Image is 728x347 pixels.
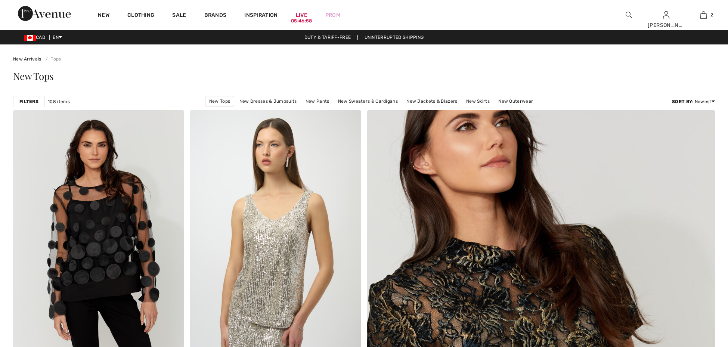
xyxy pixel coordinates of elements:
[685,10,722,19] a: 2
[24,35,36,41] img: Canadian Dollar
[24,35,48,40] span: CAD
[127,12,154,20] a: Clothing
[648,21,684,29] div: [PERSON_NAME]
[18,6,71,21] img: 1ère Avenue
[710,12,713,18] span: 2
[672,98,715,105] div: : Newest
[13,69,54,83] span: New Tops
[626,10,632,19] img: search the website
[48,98,70,105] span: 108 items
[244,12,278,20] span: Inspiration
[19,98,38,105] strong: Filters
[334,96,402,106] a: New Sweaters & Cardigans
[236,96,301,106] a: New Dresses & Jumpsuits
[672,99,692,104] strong: Sort By
[403,96,461,106] a: New Jackets & Blazers
[13,56,41,62] a: New Arrivals
[462,96,493,106] a: New Skirts
[53,35,62,40] span: EN
[43,56,61,62] a: Tops
[204,12,227,20] a: Brands
[663,10,669,19] img: My Info
[98,12,109,20] a: New
[495,96,537,106] a: New Outerwear
[205,96,234,106] a: New Tops
[291,18,312,25] div: 05:46:58
[700,10,707,19] img: My Bag
[296,11,307,19] a: Live05:46:58
[172,12,186,20] a: Sale
[302,96,333,106] a: New Pants
[663,11,669,18] a: Sign In
[325,11,340,19] a: Prom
